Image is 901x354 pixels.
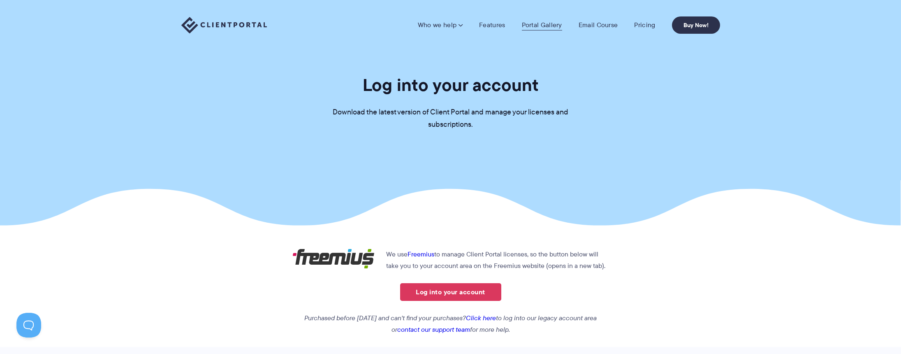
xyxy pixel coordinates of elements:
[304,313,597,334] em: Purchased before [DATE] and can't find your purchases? to log into our legacy account area or for...
[16,313,41,338] iframe: Toggle Customer Support
[397,325,470,334] a: contact our support team
[363,74,539,96] h1: Log into your account
[579,21,618,29] a: Email Course
[634,21,655,29] a: Pricing
[292,249,609,272] p: We use to manage Client Portal licenses, so the button below will take you to your account area o...
[418,21,463,29] a: Who we help
[672,16,720,34] a: Buy Now!
[479,21,505,29] a: Features
[466,313,496,323] a: Click here
[292,249,375,269] img: Freemius logo
[327,106,574,131] p: Download the latest version of Client Portal and manage your licenses and subscriptions.
[400,283,501,301] a: Log into your account
[522,21,562,29] a: Portal Gallery
[408,249,434,259] a: Freemius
